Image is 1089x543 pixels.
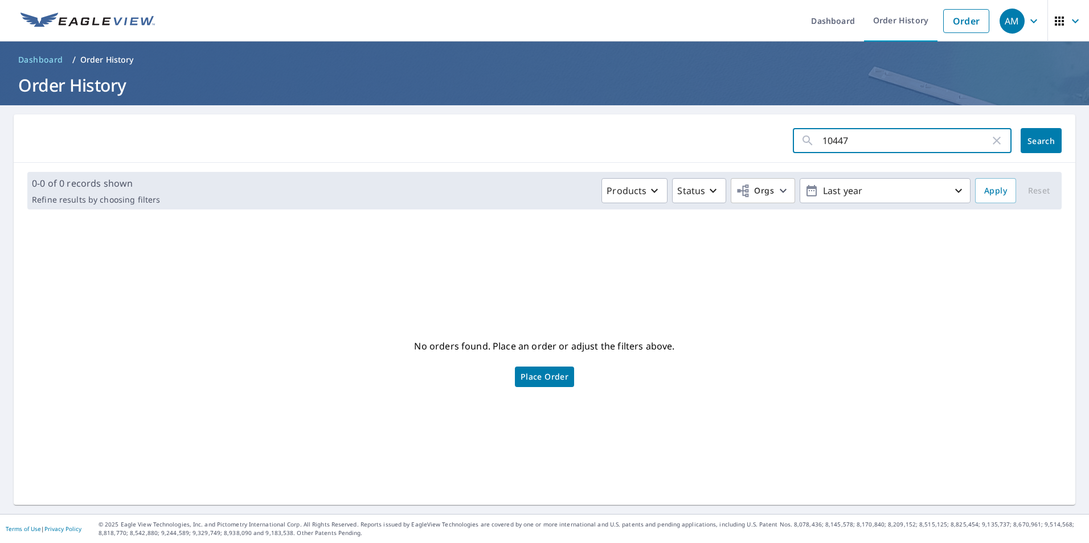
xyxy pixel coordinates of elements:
[984,184,1007,198] span: Apply
[736,184,774,198] span: Orgs
[32,176,160,190] p: 0-0 of 0 records shown
[818,181,952,201] p: Last year
[44,525,81,533] a: Privacy Policy
[943,9,989,33] a: Order
[672,178,726,203] button: Status
[14,73,1075,97] h1: Order History
[677,184,705,198] p: Status
[1000,9,1025,34] div: AM
[1030,135,1053,146] span: Search
[414,337,674,355] p: No orders found. Place an order or adjust the filters above.
[18,54,63,65] span: Dashboard
[800,178,971,203] button: Last year
[731,178,795,203] button: Orgs
[14,51,68,69] a: Dashboard
[6,525,41,533] a: Terms of Use
[21,13,155,30] img: EV Logo
[72,53,76,67] li: /
[80,54,134,65] p: Order History
[14,51,1075,69] nav: breadcrumb
[32,195,160,205] p: Refine results by choosing filters
[822,125,990,157] input: Address, Report #, Claim ID, etc.
[1021,128,1062,153] button: Search
[99,520,1083,537] p: © 2025 Eagle View Technologies, Inc. and Pictometry International Corp. All Rights Reserved. Repo...
[521,374,568,380] span: Place Order
[601,178,668,203] button: Products
[607,184,646,198] p: Products
[6,525,81,532] p: |
[515,367,574,387] a: Place Order
[975,178,1016,203] button: Apply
